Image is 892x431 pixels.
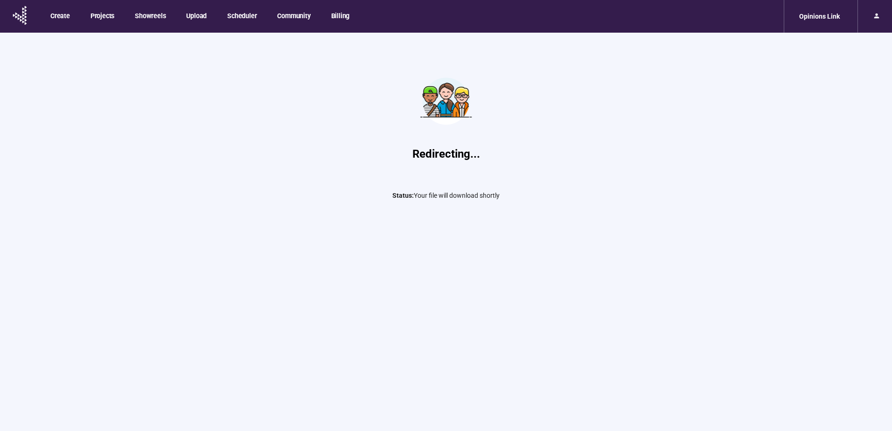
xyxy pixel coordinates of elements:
button: Upload [179,6,213,25]
button: Billing [324,6,356,25]
img: Teamwork [411,66,481,136]
h1: Redirecting... [306,146,586,163]
button: Community [270,6,317,25]
button: Create [43,6,77,25]
p: Your file will download shortly [306,190,586,201]
span: Status: [392,192,414,199]
button: Projects [83,6,121,25]
div: Opinions Link [794,7,845,25]
button: Scheduler [220,6,263,25]
button: Showreels [127,6,172,25]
